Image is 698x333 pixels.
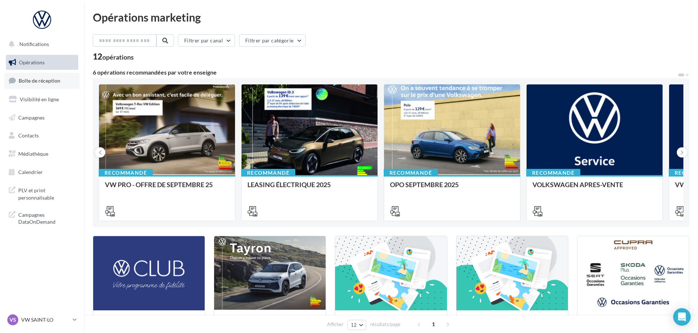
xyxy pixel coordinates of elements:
div: LEASING ÉLECTRIQUE 2025 [247,181,372,196]
div: OPO SEPTEMBRE 2025 [390,181,514,196]
span: résultats/page [370,321,401,328]
div: opérations [102,54,134,60]
span: Contacts [18,132,39,139]
a: Campagnes [4,110,80,125]
a: Boîte de réception [4,73,80,88]
span: Médiathèque [18,151,48,157]
span: Visibilité en ligne [20,96,59,102]
div: Recommandé [526,169,580,177]
span: Calendrier [18,169,43,175]
a: VS VW SAINT-LO [6,313,78,327]
div: Recommandé [241,169,295,177]
span: 12 [351,322,357,328]
span: Notifications [19,41,49,47]
span: Opérations [19,59,45,65]
span: Campagnes [18,114,45,120]
span: Campagnes DataOnDemand [18,210,75,226]
button: Notifications [4,37,77,52]
a: Calendrier [4,164,80,180]
span: 1 [428,318,439,330]
div: 12 [93,53,134,61]
button: Filtrer par canal [178,34,235,47]
div: 6 opérations recommandées par votre enseigne [93,69,678,75]
a: Contacts [4,128,80,143]
button: 12 [348,320,366,330]
a: PLV et print personnalisable [4,182,80,204]
a: Campagnes DataOnDemand [4,207,80,228]
button: Filtrer par catégorie [239,34,306,47]
div: Opérations marketing [93,12,689,23]
p: VW SAINT-LO [21,316,70,323]
span: VS [10,316,16,323]
span: Afficher [327,321,344,328]
div: VOLKSWAGEN APRES-VENTE [532,181,657,196]
div: Recommandé [99,169,153,177]
a: Médiathèque [4,146,80,162]
a: Opérations [4,55,80,70]
div: Recommandé [384,169,438,177]
div: VW PRO - OFFRE DE SEPTEMBRE 25 [105,181,229,196]
span: PLV et print personnalisable [18,185,75,201]
a: Visibilité en ligne [4,92,80,107]
span: Boîte de réception [19,77,60,84]
div: Open Intercom Messenger [673,308,691,326]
